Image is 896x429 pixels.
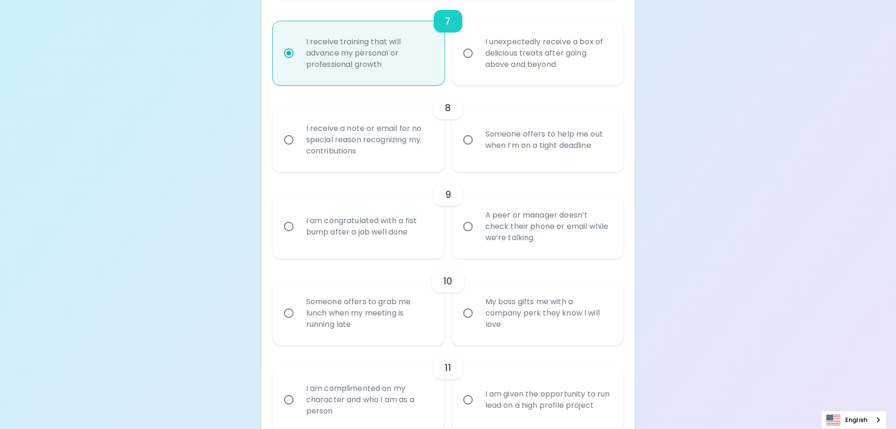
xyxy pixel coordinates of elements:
div: I unexpectedly receive a box of delicious treats after going above and beyond [478,25,618,81]
div: choice-group-check [273,85,624,172]
div: Someone offers to grab me lunch when my meeting is running late [299,285,439,341]
h6: 8 [445,100,451,115]
aside: Language selected: English [821,411,887,429]
h6: 7 [445,14,451,29]
h6: 11 [444,360,451,375]
a: English [822,411,886,429]
div: I receive training that will advance my personal or professional growth [299,25,439,81]
div: Language [821,411,887,429]
div: choice-group-check [273,172,624,259]
div: My boss gifts me with a company perk they know I will love [478,285,618,341]
div: I am congratulated with a fist bump after a job well done [299,204,439,249]
div: I am given the opportunity to run lead on a high profile project [478,377,618,422]
h6: 9 [445,187,451,202]
div: Someone offers to help me out when I’m on a tight deadline [478,117,618,162]
h6: 10 [443,274,452,289]
div: I am complimented on my character and who I am as a person [299,372,439,428]
div: A peer or manager doesn’t check their phone or email while we’re talking [478,198,618,255]
div: I receive a note or email for no special reason recognizing my contributions [299,112,439,168]
div: choice-group-check [273,259,624,345]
